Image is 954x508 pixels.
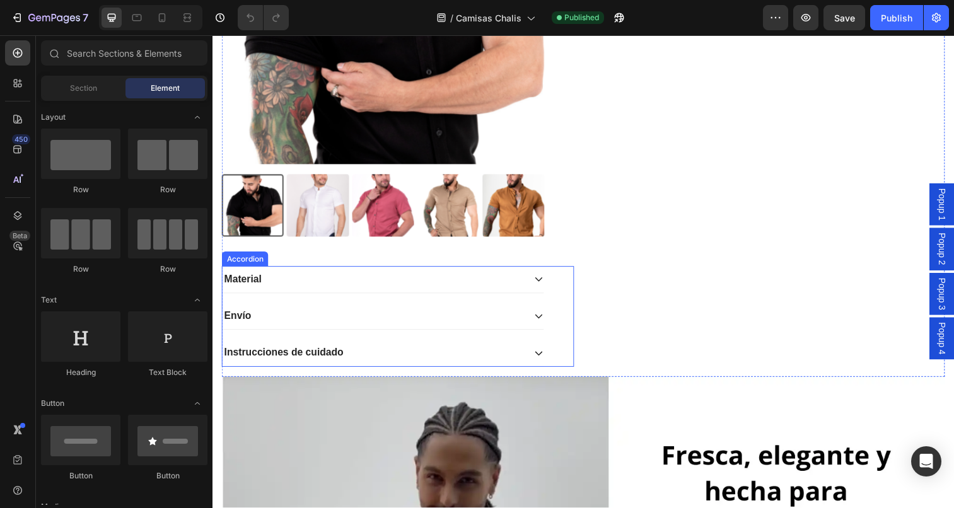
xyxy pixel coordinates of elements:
[12,243,50,256] p: Material
[5,5,94,30] button: 7
[834,13,855,23] span: Save
[128,367,207,378] div: Text Block
[870,5,923,30] button: Publish
[238,5,289,30] div: Undo/Redo
[187,290,207,310] span: Toggle open
[41,367,120,378] div: Heading
[823,5,865,30] button: Save
[738,293,750,326] span: Popup 4
[12,222,54,234] div: Accordion
[738,156,750,189] span: Popup 1
[41,112,66,123] span: Layout
[738,248,750,280] span: Popup 3
[9,231,30,241] div: Beta
[450,11,453,25] span: /
[41,40,207,66] input: Search Sections & Elements
[41,184,120,195] div: Row
[41,398,64,409] span: Button
[911,446,941,476] div: Open Intercom Messenger
[12,318,134,331] p: Instrucciones de cuidado
[212,35,954,508] iframe: Design area
[83,10,88,25] p: 7
[456,11,521,25] span: Camisas Chalis
[128,263,207,275] div: Row
[128,470,207,482] div: Button
[128,184,207,195] div: Row
[41,470,120,482] div: Button
[70,83,97,94] span: Section
[12,134,30,144] div: 450
[187,393,207,413] span: Toggle open
[151,83,180,94] span: Element
[738,202,750,234] span: Popup 2
[12,280,40,294] p: Envío
[41,294,57,306] span: Text
[564,12,599,23] span: Published
[881,11,912,25] div: Publish
[41,263,120,275] div: Row
[187,107,207,127] span: Toggle open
